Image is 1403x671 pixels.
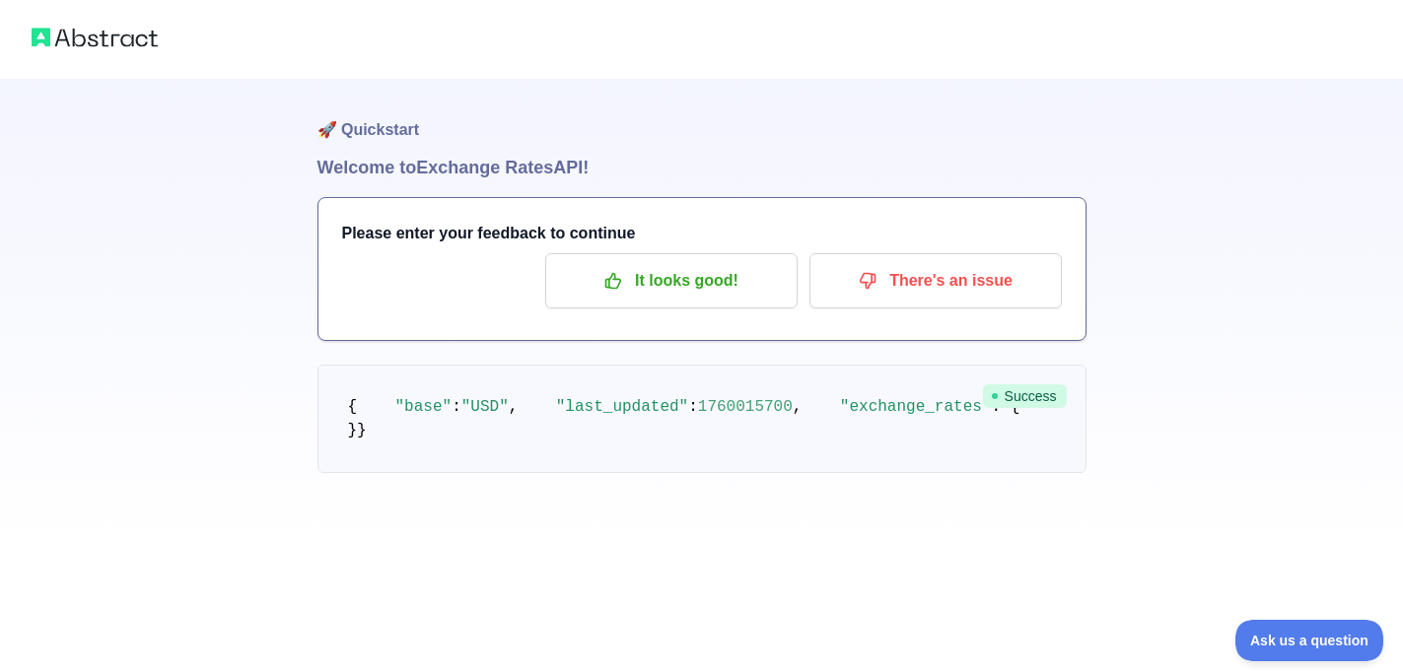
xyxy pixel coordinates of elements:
[461,398,509,416] span: "USD"
[348,398,358,416] span: {
[317,79,1087,154] h1: 🚀 Quickstart
[840,398,992,416] span: "exchange_rates"
[983,384,1067,408] span: Success
[809,253,1062,308] button: There's an issue
[560,264,783,298] p: It looks good!
[698,398,793,416] span: 1760015700
[452,398,461,416] span: :
[545,253,798,308] button: It looks good!
[348,398,1228,439] code: } }
[793,398,803,416] span: ,
[395,398,453,416] span: "base"
[824,264,1047,298] p: There's an issue
[509,398,519,416] span: ,
[688,398,698,416] span: :
[317,154,1087,181] h1: Welcome to Exchange Rates API!
[342,222,1062,245] h3: Please enter your feedback to continue
[556,398,688,416] span: "last_updated"
[1235,620,1383,661] iframe: Toggle Customer Support
[32,24,158,51] img: Abstract logo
